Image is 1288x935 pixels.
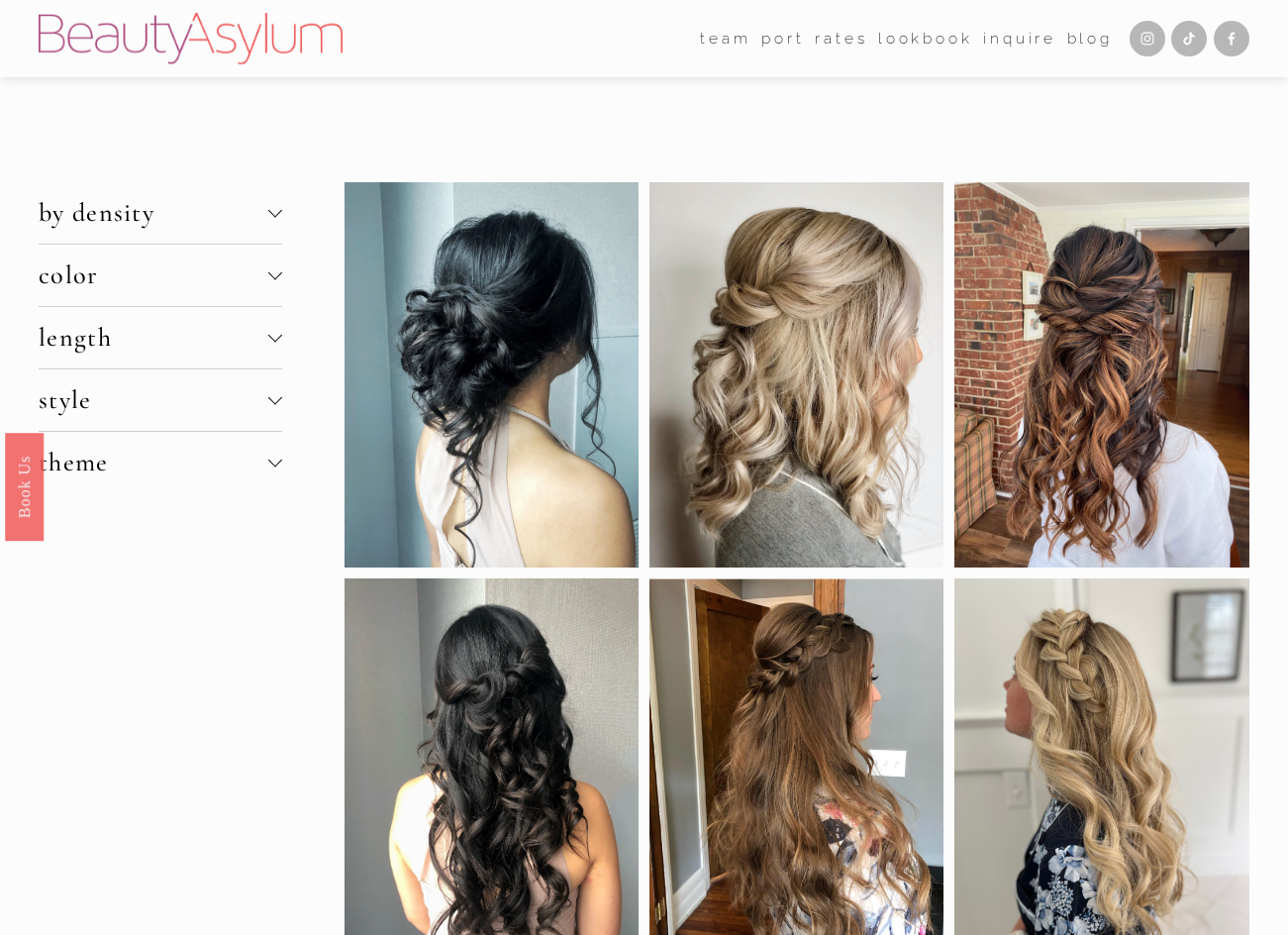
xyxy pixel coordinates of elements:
[39,245,282,306] button: color
[39,197,268,229] span: by density
[39,322,268,354] span: length
[39,369,282,431] button: style
[39,260,268,291] span: color
[761,24,804,54] a: port
[39,182,282,244] button: by density
[983,24,1056,54] a: Inquire
[1214,21,1249,56] a: Facebook
[39,432,282,493] button: theme
[700,25,750,52] span: team
[878,24,973,54] a: Lookbook
[39,307,282,368] button: length
[1067,24,1113,54] a: Blog
[5,433,44,541] a: Book Us
[1171,21,1207,56] a: TikTok
[815,24,867,54] a: Rates
[1130,21,1165,56] a: Instagram
[39,384,268,416] span: style
[700,24,750,54] a: folder dropdown
[39,13,343,64] img: Beauty Asylum | Bridal Hair &amp; Makeup Charlotte &amp; Atlanta
[39,447,268,478] span: theme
